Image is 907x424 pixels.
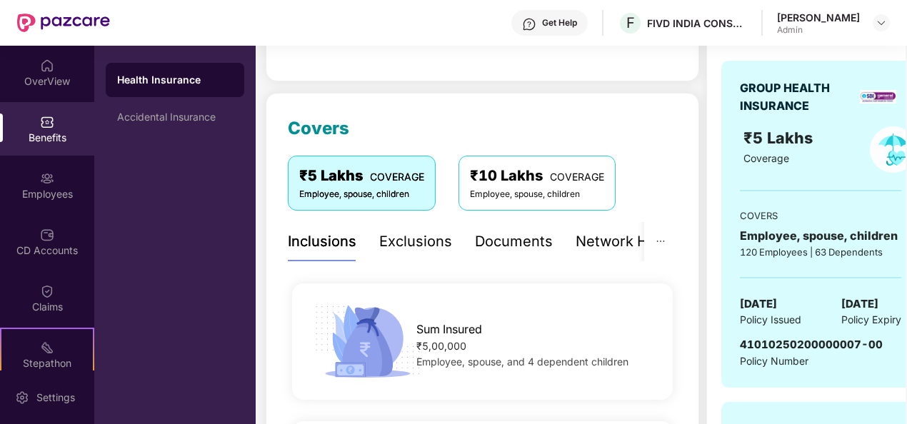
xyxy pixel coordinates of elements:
div: Exclusions [379,231,452,253]
img: svg+xml;base64,PHN2ZyBpZD0iQ2xhaW0iIHhtbG5zPSJodHRwOi8vd3d3LnczLm9yZy8yMDAwL3N2ZyIgd2lkdGg9IjIwIi... [40,284,54,298]
span: Sum Insured [416,320,482,338]
span: Employee, spouse, and 4 dependent children [416,355,628,368]
img: svg+xml;base64,PHN2ZyBpZD0iSGVscC0zMngzMiIgeG1sbnM9Imh0dHA6Ly93d3cudzMub3JnLzIwMDAvc3ZnIiB3aWR0aD... [522,17,536,31]
span: [DATE] [841,296,878,313]
div: Admin [777,24,860,36]
div: ₹10 Lakhs [470,165,604,187]
img: svg+xml;base64,PHN2ZyBpZD0iQmVuZWZpdHMiIHhtbG5zPSJodHRwOi8vd3d3LnczLm9yZy8yMDAwL3N2ZyIgd2lkdGg9Ij... [40,115,54,129]
div: Employee, spouse, children [740,227,901,245]
img: svg+xml;base64,PHN2ZyB4bWxucz0iaHR0cDovL3d3dy53My5vcmcvMjAwMC9zdmciIHdpZHRoPSIyMSIgaGVpZ2h0PSIyMC... [40,340,54,355]
div: GROUP HEALTH INSURANCE [740,79,856,115]
div: Inclusions [288,231,356,253]
img: svg+xml;base64,PHN2ZyBpZD0iQ0RfQWNjb3VudHMiIGRhdGEtbmFtZT0iQ0QgQWNjb3VudHMiIHhtbG5zPSJodHRwOi8vd3... [40,228,54,242]
span: Policy Expiry [841,312,901,328]
div: FIVD INDIA CONSULTING PRIVATE LIMITED [647,16,747,30]
div: Get Help [542,17,577,29]
span: COVERAGE [370,171,424,183]
span: F [626,14,635,31]
button: ellipsis [644,222,677,261]
div: COVERS [740,208,901,223]
span: ₹5 Lakhs [743,128,817,147]
img: icon [310,301,426,382]
img: svg+xml;base64,PHN2ZyBpZD0iRHJvcGRvd24tMzJ4MzIiIHhtbG5zPSJodHRwOi8vd3d3LnczLm9yZy8yMDAwL3N2ZyIgd2... [876,17,887,29]
div: 120 Employees | 63 Dependents [740,245,901,259]
div: Network Hospitals [576,231,701,253]
div: Health Insurance [117,73,233,87]
div: Stepathon [1,356,93,370]
img: svg+xml;base64,PHN2ZyBpZD0iRW1wbG95ZWVzIiB4bWxucz0iaHR0cDovL3d3dy53My5vcmcvMjAwMC9zdmciIHdpZHRoPS... [40,171,54,186]
span: Policy Number [740,355,808,367]
img: insurerLogo [860,90,896,104]
div: Employee, spouse, children [299,188,424,201]
span: Coverage [743,152,789,164]
div: Accidental Insurance [117,111,233,123]
div: [PERSON_NAME] [777,11,860,24]
div: Employee, spouse, children [470,188,604,201]
div: ₹5,00,000 [416,338,655,354]
span: ellipsis [656,236,666,246]
span: Policy Issued [740,312,801,328]
img: svg+xml;base64,PHN2ZyBpZD0iSG9tZSIgeG1sbnM9Imh0dHA6Ly93d3cudzMub3JnLzIwMDAvc3ZnIiB3aWR0aD0iMjAiIG... [40,59,54,73]
span: Covers [288,118,349,138]
img: svg+xml;base64,PHN2ZyBpZD0iU2V0dGluZy0yMHgyMCIgeG1sbnM9Imh0dHA6Ly93d3cudzMub3JnLzIwMDAvc3ZnIiB3aW... [15,390,29,405]
span: 41010250200000007-00 [740,338,883,351]
div: ₹5 Lakhs [299,165,424,187]
span: COVERAGE [550,171,604,183]
div: Documents [475,231,553,253]
img: New Pazcare Logo [17,14,110,32]
span: [DATE] [740,296,777,313]
div: Settings [32,390,79,405]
